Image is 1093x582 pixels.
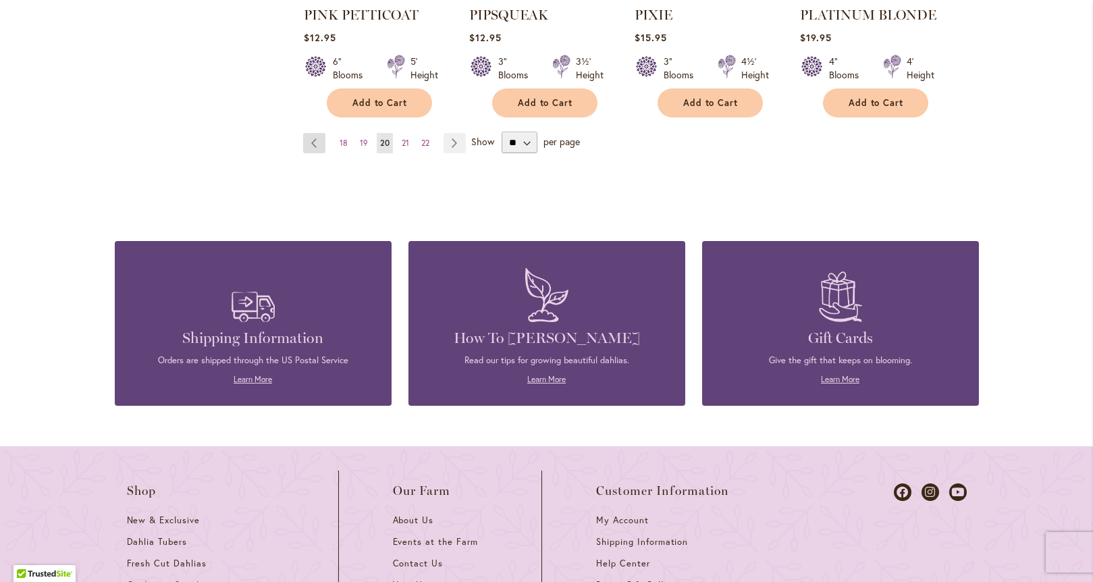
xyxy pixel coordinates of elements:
[393,536,478,548] span: Events at the Farm
[398,133,412,153] a: 21
[543,135,580,148] span: per page
[823,88,928,117] button: Add to Cart
[421,138,429,148] span: 22
[683,97,739,109] span: Add to Cart
[800,31,832,44] span: $19.95
[127,514,201,526] span: New & Exclusive
[821,374,859,384] a: Learn More
[380,138,390,148] span: 20
[741,55,769,82] div: 4½' Height
[596,484,730,498] span: Customer Information
[352,97,408,109] span: Add to Cart
[418,133,433,153] a: 22
[800,7,936,23] a: PLATINUM BLONDE
[360,138,368,148] span: 19
[518,97,573,109] span: Add to Cart
[393,484,451,498] span: Our Farm
[829,55,867,82] div: 4" Blooms
[596,558,650,569] span: Help Center
[135,329,371,348] h4: Shipping Information
[402,138,409,148] span: 21
[410,55,438,82] div: 5' Height
[722,329,959,348] h4: Gift Cards
[527,374,566,384] a: Learn More
[894,483,911,501] a: Dahlias on Facebook
[304,31,336,44] span: $12.95
[127,484,157,498] span: Shop
[234,374,272,384] a: Learn More
[849,97,904,109] span: Add to Cart
[304,7,419,23] a: PINK PETTICOAT
[922,483,939,501] a: Dahlias on Instagram
[576,55,604,82] div: 3½' Height
[471,135,494,148] span: Show
[429,354,665,367] p: Read our tips for growing beautiful dahlias.
[336,133,351,153] a: 18
[340,138,348,148] span: 18
[429,329,665,348] h4: How To [PERSON_NAME]
[492,88,597,117] button: Add to Cart
[127,536,188,548] span: Dahlia Tubers
[393,558,444,569] span: Contact Us
[907,55,934,82] div: 4' Height
[393,514,434,526] span: About Us
[596,536,688,548] span: Shipping Information
[498,55,536,82] div: 3" Blooms
[949,483,967,501] a: Dahlias on Youtube
[635,7,672,23] a: PIXIE
[658,88,763,117] button: Add to Cart
[664,55,701,82] div: 3" Blooms
[722,354,959,367] p: Give the gift that keeps on blooming.
[469,7,548,23] a: PIPSQUEAK
[333,55,371,82] div: 6" Blooms
[135,354,371,367] p: Orders are shipped through the US Postal Service
[127,558,207,569] span: Fresh Cut Dahlias
[469,31,502,44] span: $12.95
[10,534,48,572] iframe: Launch Accessibility Center
[596,514,649,526] span: My Account
[327,88,432,117] button: Add to Cart
[635,31,667,44] span: $15.95
[356,133,371,153] a: 19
